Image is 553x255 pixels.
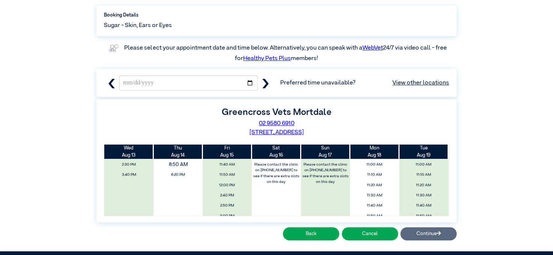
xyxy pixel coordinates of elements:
[392,78,449,88] a: View other locations
[249,130,304,136] a: [STREET_ADDRESS]
[352,171,397,179] span: 11:10 AM
[204,181,249,190] span: 12:00 PM
[301,160,349,186] label: Please contact the clinic on [PHONE_NUMBER] to see if there are extra slots on this day
[124,45,448,62] label: Please select your appointment date and time below. Alternatively, you can speak with a 24/7 via ...
[204,212,249,220] span: 3:00 PM
[399,145,448,159] th: Aug 19
[401,160,446,169] span: 11:00 AM
[301,145,350,159] th: Aug 17
[352,160,397,169] span: 11:00 AM
[283,227,339,240] button: Back
[352,201,397,210] span: 11:40 AM
[401,212,446,220] span: 11:50 AM
[203,145,252,159] th: Aug 15
[252,145,301,159] th: Aug 16
[107,171,152,179] span: 3:40 PM
[252,160,300,186] label: Please contact the clinic on [PHONE_NUMBER] to see if there are extra slots on this day
[259,121,295,127] a: 02 9580 6910
[352,212,397,220] span: 11:50 AM
[342,227,398,240] button: Cancel
[107,42,121,54] img: vet
[156,171,201,179] span: 6:20 PM
[107,160,152,169] span: 2:30 PM
[204,201,249,210] span: 2:50 PM
[104,21,172,30] span: Sugar - Skin, Ears or Eyes
[352,181,397,190] span: 11:20 AM
[204,160,249,169] span: 11:40 AM
[104,145,153,159] th: Aug 13
[401,201,446,210] span: 11:40 AM
[204,171,249,179] span: 11:50 AM
[401,191,446,200] span: 11:30 AM
[350,145,399,159] th: Aug 18
[362,45,383,51] a: WebVet
[204,191,249,200] span: 2:40 PM
[149,159,207,171] span: 8:50 AM
[280,78,449,88] span: Preferred time unavailable?
[401,171,446,179] span: 11:10 AM
[401,181,446,190] span: 11:20 AM
[153,145,203,159] th: Aug 14
[104,12,449,19] label: Booking Details
[222,108,332,117] label: Greencross Vets Mortdale
[243,56,291,62] a: Healthy Pets Plus
[352,191,397,200] span: 11:30 AM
